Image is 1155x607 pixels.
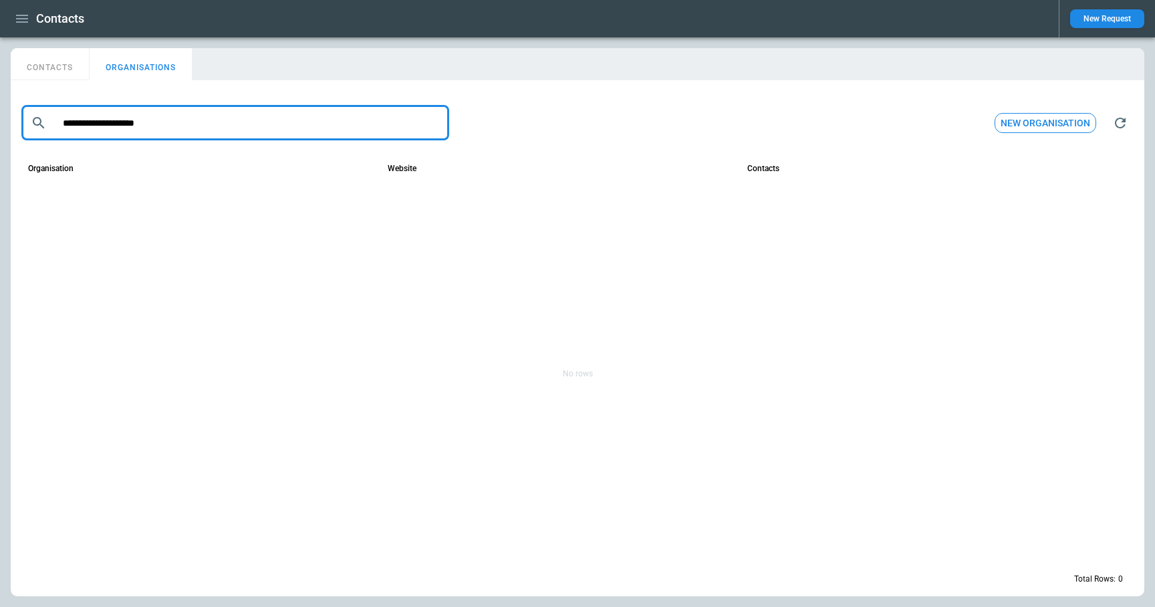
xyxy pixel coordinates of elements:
[1074,574,1116,585] p: Total Rows:
[28,164,74,173] div: Organisation
[388,164,416,173] div: Website
[11,48,90,80] button: CONTACTS
[1118,574,1123,585] p: 0
[1070,9,1144,28] button: New Request
[90,48,192,80] button: ORGANISATIONS
[747,164,779,173] div: Contacts
[21,187,1134,560] div: No rows
[995,113,1096,134] button: New organisation
[36,11,84,27] h1: Contacts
